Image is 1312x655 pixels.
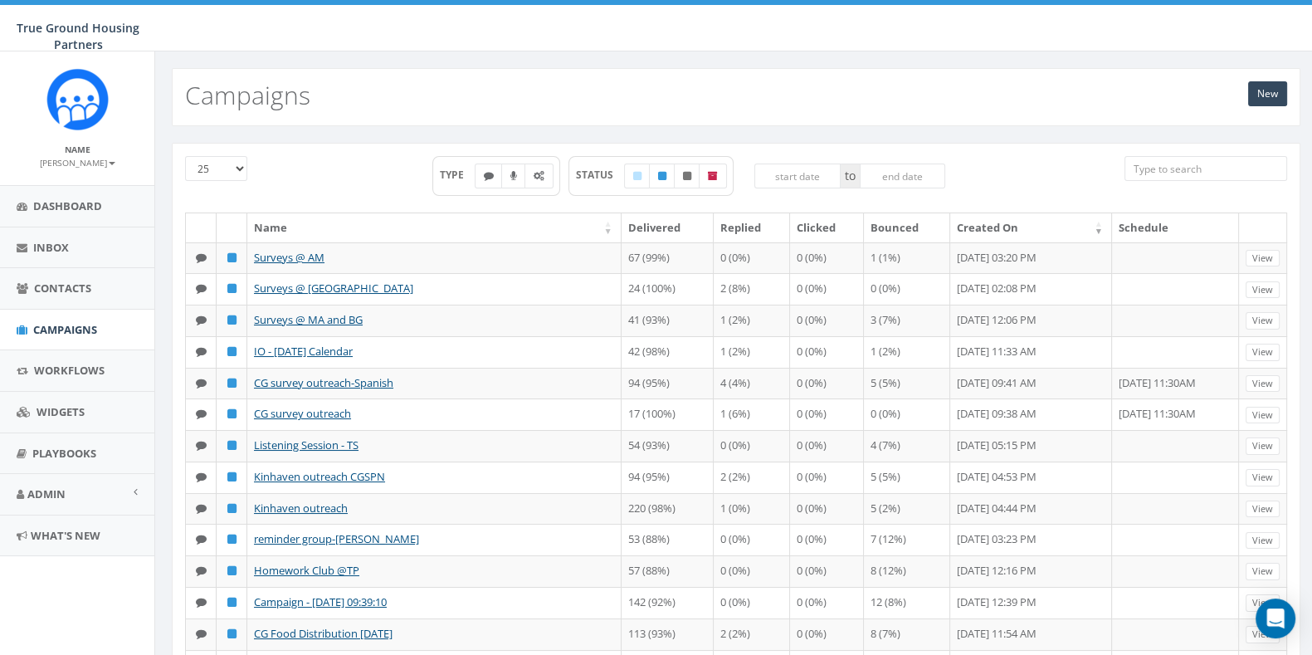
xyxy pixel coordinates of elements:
[864,336,950,368] td: 1 (2%)
[33,198,102,213] span: Dashboard
[34,363,105,378] span: Workflows
[510,171,517,181] i: Ringless Voice Mail
[790,273,864,305] td: 0 (0%)
[475,164,503,188] label: Text SMS
[1246,281,1280,299] a: View
[864,398,950,430] td: 0 (0%)
[254,594,387,609] a: Campaign - [DATE] 09:39:10
[247,213,622,242] th: Name: activate to sort column ascending
[950,618,1112,650] td: [DATE] 11:54 AM
[714,493,790,525] td: 1 (0%)
[196,597,207,608] i: Text SMS
[860,164,946,188] input: end date
[622,618,714,650] td: 113 (93%)
[1246,250,1280,267] a: View
[227,628,237,639] i: Published
[196,315,207,325] i: Text SMS
[864,368,950,399] td: 5 (5%)
[674,164,700,188] label: Unpublished
[714,336,790,368] td: 1 (2%)
[714,430,790,462] td: 0 (0%)
[1246,344,1280,361] a: View
[658,171,666,181] i: Published
[254,406,351,421] a: CG survey outreach
[622,305,714,336] td: 41 (93%)
[196,378,207,389] i: Text SMS
[196,565,207,576] i: Text SMS
[227,378,237,389] i: Published
[864,462,950,493] td: 5 (5%)
[841,164,860,188] span: to
[196,252,207,263] i: Text SMS
[864,430,950,462] td: 4 (7%)
[950,242,1112,274] td: [DATE] 03:20 PM
[33,240,69,255] span: Inbox
[714,555,790,587] td: 0 (0%)
[40,157,115,169] small: [PERSON_NAME]
[33,322,97,337] span: Campaigns
[714,368,790,399] td: 4 (4%)
[17,20,139,52] span: True Ground Housing Partners
[950,462,1112,493] td: [DATE] 04:53 PM
[649,164,676,188] label: Published
[622,555,714,587] td: 57 (88%)
[864,587,950,618] td: 12 (8%)
[1124,156,1287,181] input: Type to search
[699,164,727,188] label: Archived
[950,273,1112,305] td: [DATE] 02:08 PM
[254,501,348,516] a: Kinhaven outreach
[864,213,950,242] th: Bounced
[864,493,950,525] td: 5 (2%)
[714,273,790,305] td: 2 (8%)
[227,440,237,451] i: Published
[196,534,207,545] i: Text SMS
[864,618,950,650] td: 8 (7%)
[714,587,790,618] td: 0 (0%)
[622,430,714,462] td: 54 (93%)
[484,171,494,181] i: Text SMS
[1248,81,1287,106] a: New
[254,344,353,359] a: IO - [DATE] Calendar
[622,493,714,525] td: 220 (98%)
[196,503,207,514] i: Text SMS
[864,524,950,555] td: 7 (12%)
[254,563,359,578] a: Homework Club @TP
[950,493,1112,525] td: [DATE] 04:44 PM
[227,472,237,482] i: Published
[254,375,393,390] a: CG survey outreach-Spanish
[576,168,625,182] span: STATUS
[254,626,393,641] a: CG Food Distribution [DATE]
[196,346,207,357] i: Text SMS
[950,555,1112,587] td: [DATE] 12:16 PM
[196,408,207,419] i: Text SMS
[227,315,237,325] i: Published
[254,531,419,546] a: reminder group-[PERSON_NAME]
[622,273,714,305] td: 24 (100%)
[950,368,1112,399] td: [DATE] 09:41 AM
[790,336,864,368] td: 0 (0%)
[31,528,100,543] span: What's New
[1246,532,1280,550] a: View
[714,242,790,274] td: 0 (0%)
[254,437,358,452] a: Listening Session - TS
[864,242,950,274] td: 1 (1%)
[624,164,651,188] label: Draft
[950,336,1112,368] td: [DATE] 11:33 AM
[622,242,714,274] td: 67 (99%)
[254,469,385,484] a: Kinhaven outreach CGSPN
[714,462,790,493] td: 2 (2%)
[254,250,324,265] a: Surveys @ AM
[714,213,790,242] th: Replied
[1112,368,1239,399] td: [DATE] 11:30AM
[950,430,1112,462] td: [DATE] 05:15 PM
[1246,437,1280,455] a: View
[622,587,714,618] td: 142 (92%)
[227,503,237,514] i: Published
[790,368,864,399] td: 0 (0%)
[46,68,109,130] img: Rally_Corp_Logo_1.png
[1246,501,1280,518] a: View
[37,404,85,419] span: Widgets
[622,368,714,399] td: 94 (95%)
[1112,213,1239,242] th: Schedule
[683,171,691,181] i: Unpublished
